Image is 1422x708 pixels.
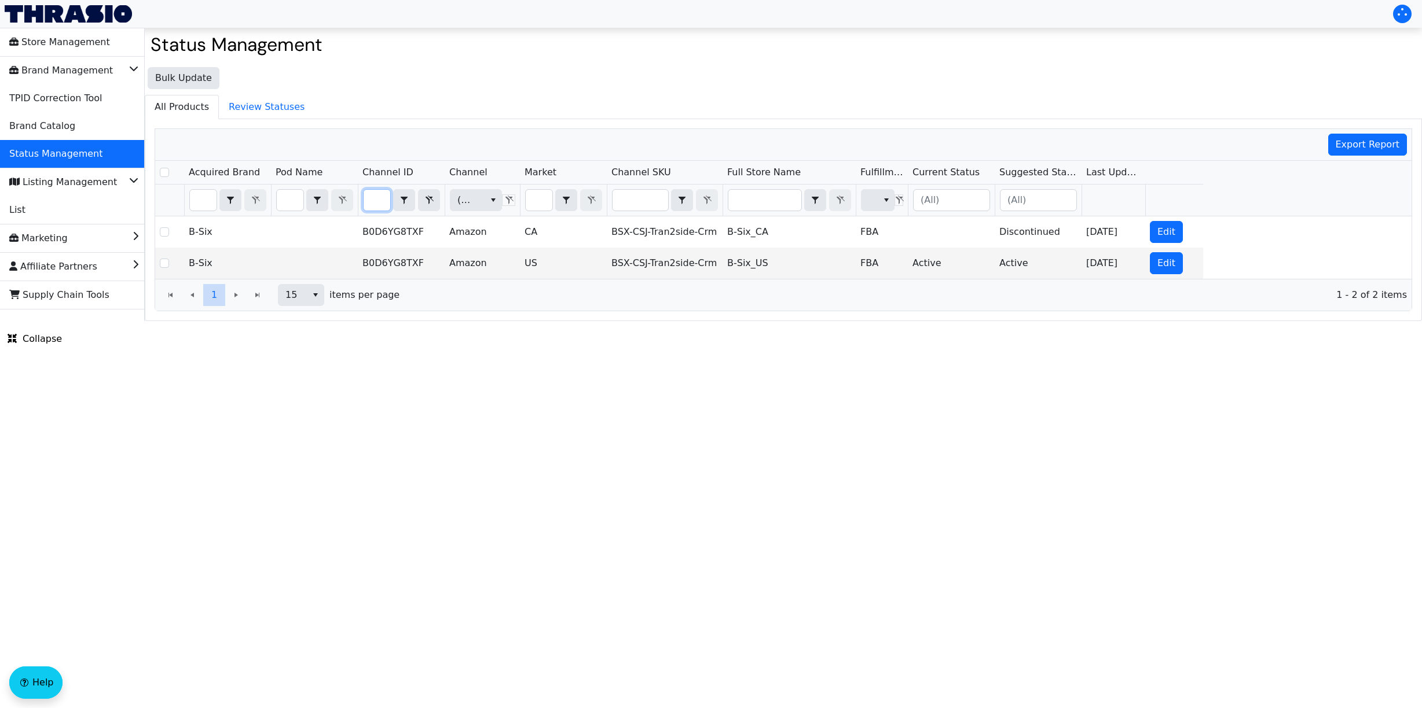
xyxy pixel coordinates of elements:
[520,185,607,216] th: Filter
[671,189,693,211] span: Choose Operator
[723,248,856,279] td: B-Six_US
[1150,252,1183,274] button: Edit
[9,173,117,191] span: Listing Management
[1157,225,1175,239] span: Edit
[362,165,413,179] span: Channel ID
[1000,190,1076,211] input: (All)
[9,666,63,699] button: Help floatingactionbutton
[9,117,75,135] span: Brand Catalog
[211,288,217,302] span: 1
[155,71,212,85] span: Bulk Update
[189,165,260,179] span: Acquired Brand
[184,248,271,279] td: B-Six
[276,165,322,179] span: Pod Name
[329,288,400,302] span: items per page
[190,190,217,211] input: Filter
[394,190,415,211] button: select
[203,284,225,306] button: Page 1
[409,288,1407,302] span: 1 - 2 of 2 items
[160,227,169,237] input: Select Row
[145,95,218,119] span: All Products
[607,248,723,279] td: BSX-CSJ-Tran2side-Crm
[219,95,314,119] span: Review Statuses
[908,185,995,216] th: Filter
[728,190,801,211] input: Filter
[277,190,303,211] input: Filter
[457,193,475,207] span: (All)
[358,216,445,248] td: B0D6YG8TXF
[856,185,908,216] th: Filter
[449,165,488,179] span: Channel
[32,676,53,689] span: Help
[613,190,668,211] input: Filter
[1082,248,1145,279] td: [DATE]
[5,5,132,23] img: Thrasio Logo
[358,185,445,216] th: Filter
[995,248,1082,279] td: Active
[155,279,1412,311] div: Page 1 of 1
[219,189,241,211] span: Choose Operator
[995,216,1082,248] td: Discontinued
[611,165,671,179] span: Channel SKU
[485,190,501,211] button: select
[912,165,980,179] span: Current Status
[804,189,826,211] span: Choose Operator
[184,216,271,248] td: B-Six
[723,185,856,216] th: Filter
[184,185,271,216] th: Filter
[1086,165,1141,179] span: Last Update
[999,165,1077,179] span: Suggested Status
[9,89,102,108] span: TPID Correction Tool
[607,216,723,248] td: BSX-CSJ-Tran2side-Crm
[723,216,856,248] td: B-Six_CA
[555,189,577,211] span: Choose Operator
[727,165,801,179] span: Full Store Name
[856,248,908,279] td: FBA
[1328,134,1408,156] button: Export Report
[914,190,989,211] input: (All)
[9,145,102,163] span: Status Management
[9,33,110,51] span: Store Management
[520,216,607,248] td: CA
[995,185,1082,216] th: Filter
[908,248,995,279] td: Active
[445,248,520,279] td: Amazon
[9,61,113,80] span: Brand Management
[358,248,445,279] td: B0D6YG8TXF
[364,190,390,211] input: Filter
[271,185,358,216] th: Filter
[1082,216,1145,248] td: [DATE]
[1157,256,1175,270] span: Edit
[148,67,219,89] button: Bulk Update
[607,185,723,216] th: Filter
[307,285,324,305] button: select
[285,288,300,302] span: 15
[393,189,415,211] span: Choose Operator
[151,34,1416,56] h2: Status Management
[160,168,169,177] input: Select Row
[805,190,826,211] button: select
[526,190,552,211] input: Filter
[672,190,692,211] button: select
[220,190,241,211] button: select
[1150,221,1183,243] button: Edit
[9,257,97,276] span: Affiliate Partners
[307,190,328,211] button: select
[278,284,324,306] span: Page size
[525,165,556,179] span: Market
[1336,138,1400,152] span: Export Report
[860,165,903,179] span: Fulfillment
[445,185,520,216] th: Filter
[520,248,607,279] td: US
[445,216,520,248] td: Amazon
[306,189,328,211] span: Choose Operator
[8,332,62,346] span: Collapse
[9,286,109,304] span: Supply Chain Tools
[418,189,440,211] button: Clear
[160,259,169,268] input: Select Row
[556,190,577,211] button: select
[856,216,908,248] td: FBA
[9,201,25,219] span: List
[878,190,895,211] button: select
